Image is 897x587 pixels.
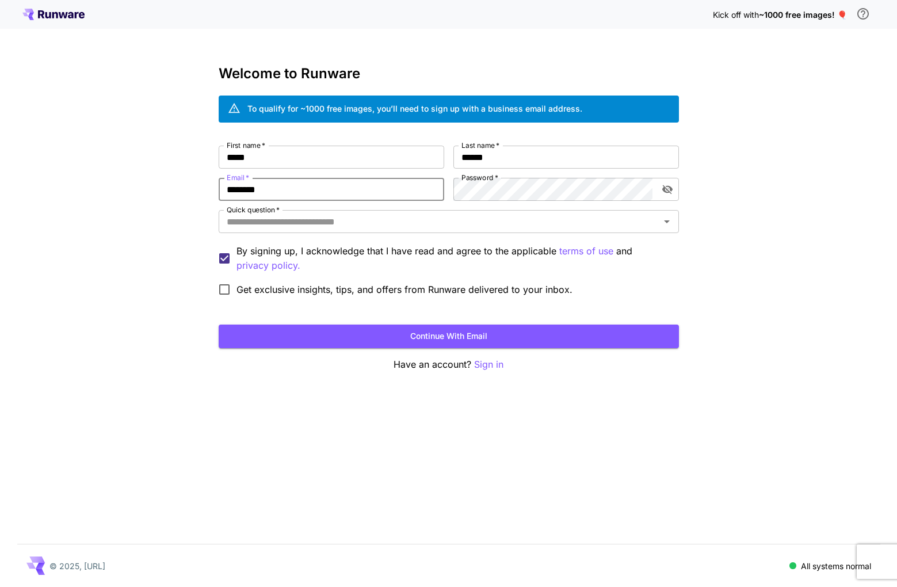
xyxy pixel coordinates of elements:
p: © 2025, [URL] [49,560,105,572]
button: By signing up, I acknowledge that I have read and agree to the applicable and privacy policy. [559,244,613,258]
h3: Welcome to Runware [219,66,679,82]
p: All systems normal [801,560,871,572]
p: privacy policy. [236,258,300,273]
button: toggle password visibility [657,179,678,200]
p: terms of use [559,244,613,258]
label: Email [227,173,249,182]
div: To qualify for ~1000 free images, you’ll need to sign up with a business email address. [247,102,582,115]
button: Continue with email [219,325,679,348]
label: Password [461,173,498,182]
button: By signing up, I acknowledge that I have read and agree to the applicable terms of use and [236,258,300,273]
label: First name [227,140,265,150]
button: Sign in [474,357,503,372]
button: In order to qualify for free credit, you need to sign up with a business email address and click ... [852,2,875,25]
label: Quick question [227,205,280,215]
button: Open [659,214,675,230]
span: ~1000 free images! 🎈 [759,10,847,20]
span: Kick off with [713,10,759,20]
span: Get exclusive insights, tips, and offers from Runware delivered to your inbox. [236,283,572,296]
label: Last name [461,140,499,150]
p: By signing up, I acknowledge that I have read and agree to the applicable and [236,244,670,273]
p: Have an account? [219,357,679,372]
